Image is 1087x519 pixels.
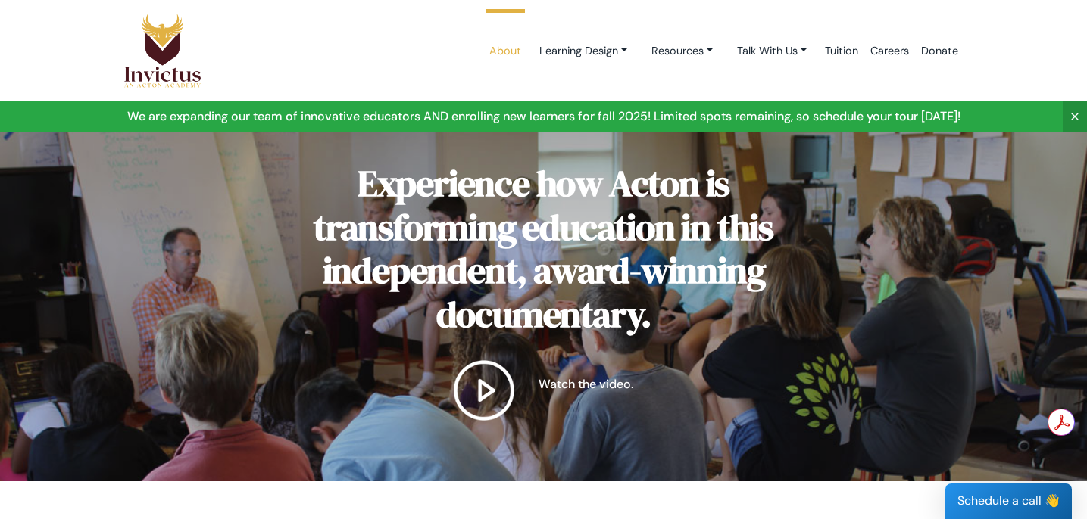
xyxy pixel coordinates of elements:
[123,13,202,89] img: Logo
[819,19,864,83] a: Tuition
[945,483,1072,519] div: Schedule a call 👋
[539,376,633,393] p: Watch the video.
[915,19,964,83] a: Donate
[483,19,527,83] a: About
[267,360,820,421] a: Watch the video.
[454,360,514,421] img: play button
[864,19,915,83] a: Careers
[725,37,819,65] a: Talk With Us
[267,162,820,336] h2: Experience how Acton is transforming education in this independent, award-winning documentary.
[639,37,725,65] a: Resources
[527,37,639,65] a: Learning Design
